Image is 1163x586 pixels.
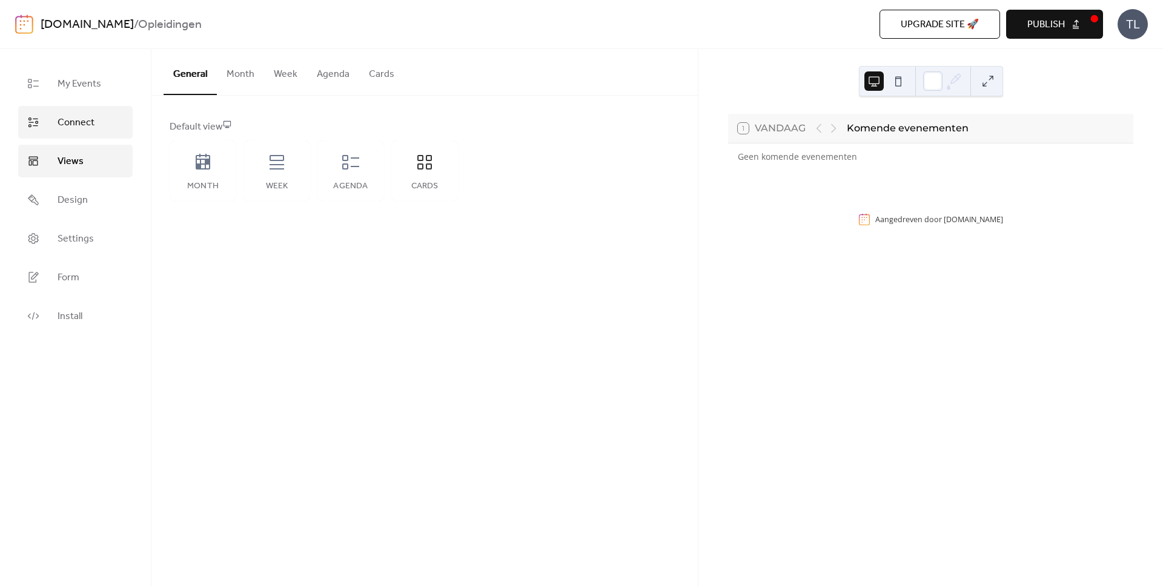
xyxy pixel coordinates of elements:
a: Views [18,145,133,177]
a: [DOMAIN_NAME] [41,13,134,36]
button: Week [264,49,307,94]
a: My Events [18,67,133,100]
span: My Events [58,77,101,91]
a: Settings [18,222,133,255]
button: Cards [359,49,404,94]
span: Settings [58,232,94,246]
span: Publish [1027,18,1065,32]
div: Agenda [330,182,372,191]
div: Default view [170,120,677,134]
div: Cards [403,182,446,191]
div: Month [182,182,224,191]
a: Install [18,300,133,332]
div: TL [1118,9,1148,39]
a: Connect [18,106,133,139]
a: Form [18,261,133,294]
a: Design [18,183,133,216]
button: General [164,49,217,95]
button: Agenda [307,49,359,94]
span: Upgrade site 🚀 [901,18,979,32]
div: Week [256,182,298,191]
button: Upgrade site 🚀 [880,10,1000,39]
b: / [134,13,138,36]
button: Publish [1006,10,1103,39]
span: Form [58,271,79,285]
span: Install [58,309,82,324]
b: Opleidingen [138,13,202,36]
span: Views [58,154,84,169]
img: logo [15,15,33,34]
div: Geen komende evenementen [738,151,1124,162]
button: Month [217,49,264,94]
div: Komende evenementen [847,121,969,136]
div: Aangedreven door [875,214,1003,225]
a: [DOMAIN_NAME] [944,214,1003,225]
span: Connect [58,116,94,130]
span: Design [58,193,88,208]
